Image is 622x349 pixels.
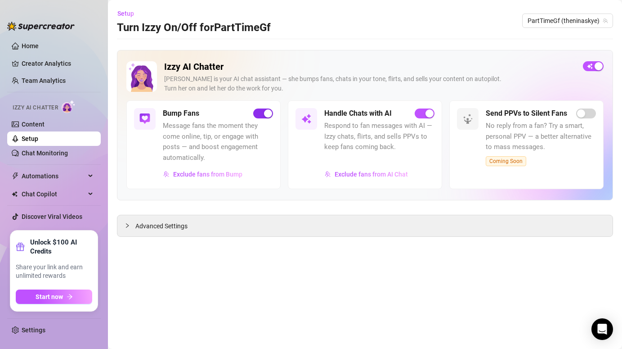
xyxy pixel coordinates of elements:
a: Settings [22,326,45,334]
a: Setup [22,135,38,142]
img: svg%3e [462,113,473,124]
span: Chat Copilot [22,187,85,201]
span: Message fans the moment they come online, tip, or engage with posts — and boost engagement automa... [163,121,273,163]
span: Respond to fan messages with AI — Izzy chats, flirts, and sells PPVs to keep fans coming back. [324,121,434,153]
span: thunderbolt [12,172,19,180]
button: Setup [117,6,141,21]
span: Setup [117,10,134,17]
img: Chat Copilot [12,191,18,197]
h5: Bump Fans [163,108,199,119]
img: Izzy AI Chatter [126,61,157,92]
div: Open Intercom Messenger [591,318,613,340]
span: arrow-right [67,294,73,300]
span: PartTimeGf (theninaskye) [528,14,608,27]
a: Home [22,42,39,50]
span: Izzy AI Chatter [13,104,58,112]
span: gift [16,242,25,251]
a: Team Analytics [22,77,66,84]
button: Start nowarrow-right [16,290,92,304]
a: Creator Analytics [22,56,94,71]
img: svg%3e [325,171,331,177]
span: Exclude fans from AI Chat [335,171,408,178]
a: Chat Monitoring [22,150,68,157]
span: Start now [36,293,63,300]
a: Discover Viral Videos [22,213,82,220]
span: No reply from a fan? Try a smart, personal PPV — a better alternative to mass messages. [486,121,596,153]
span: Advanced Settings [135,221,188,231]
a: Content [22,121,45,128]
img: svg%3e [301,113,312,124]
span: Automations [22,169,85,183]
span: team [603,18,608,23]
span: Coming Soon [486,156,526,166]
h5: Handle Chats with AI [324,108,392,119]
strong: Unlock $100 AI Credits [30,238,92,256]
img: svg%3e [163,171,170,177]
div: [PERSON_NAME] is your AI chat assistant — she bumps fans, chats in your tone, flirts, and sells y... [164,74,576,93]
span: Share your link and earn unlimited rewards [16,263,92,281]
img: svg%3e [139,113,150,124]
h2: Izzy AI Chatter [164,61,576,73]
div: collapsed [125,221,135,231]
span: collapsed [125,223,130,228]
h5: Send PPVs to Silent Fans [486,108,567,119]
button: Exclude fans from Bump [163,167,243,181]
h3: Turn Izzy On/Off for PartTimeGf [117,21,271,35]
img: logo-BBDzfeDw.svg [7,22,75,31]
img: AI Chatter [62,100,76,113]
button: Exclude fans from AI Chat [324,167,408,181]
span: Exclude fans from Bump [173,171,242,178]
